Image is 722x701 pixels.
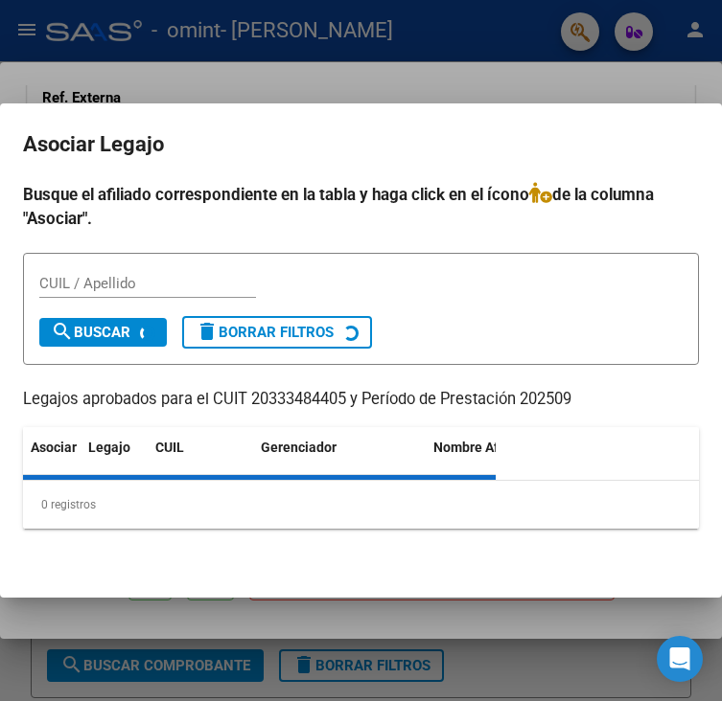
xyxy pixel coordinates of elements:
[261,440,337,455] span: Gerenciador
[88,440,130,455] span: Legajo
[23,388,699,412] p: Legajos aprobados para el CUIT 20333484405 y Período de Prestación 202509
[31,440,77,455] span: Asociar
[81,427,148,490] datatable-header-cell: Legajo
[39,318,167,347] button: Buscar
[51,324,130,341] span: Buscar
[51,320,74,343] mat-icon: search
[657,636,703,682] div: Open Intercom Messenger
[426,427,570,490] datatable-header-cell: Nombre Afiliado
[182,316,372,349] button: Borrar Filtros
[23,427,81,490] datatable-header-cell: Asociar
[23,182,699,232] h4: Busque el afiliado correspondiente en la tabla y haga click en el ícono de la columna "Asociar".
[23,126,699,163] h2: Asociar Legajo
[196,324,334,341] span: Borrar Filtros
[23,481,699,529] div: 0 registros
[433,440,533,455] span: Nombre Afiliado
[148,427,253,490] datatable-header-cell: CUIL
[253,427,426,490] datatable-header-cell: Gerenciador
[196,320,219,343] mat-icon: delete
[155,440,184,455] span: CUIL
